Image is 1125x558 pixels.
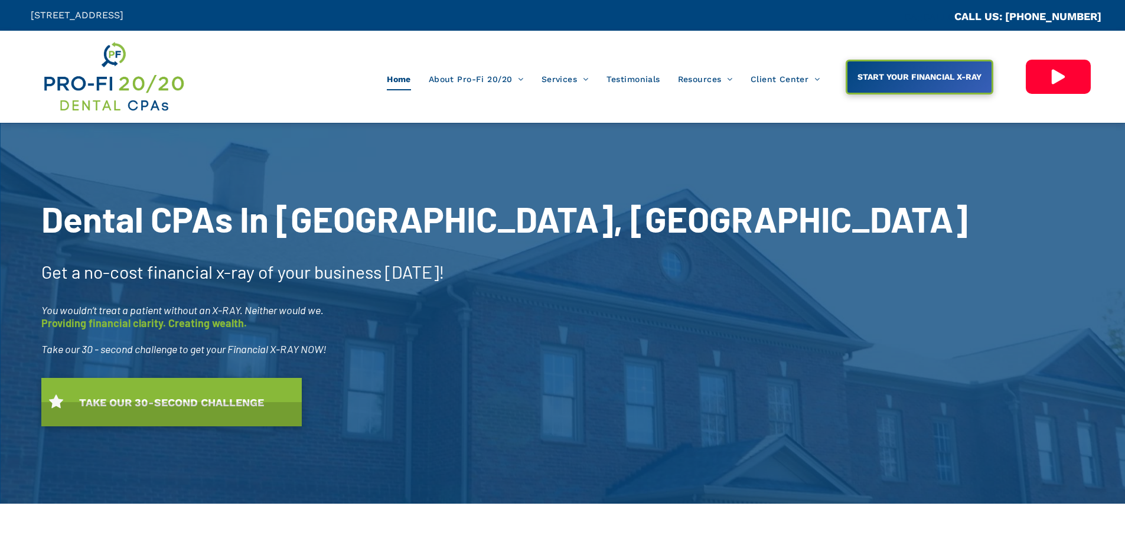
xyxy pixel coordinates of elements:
span: Take our 30 - second challenge to get your Financial X-RAY NOW! [41,342,327,355]
span: CA::CALLC [904,11,954,22]
a: Testimonials [598,68,669,90]
a: CALL US: [PHONE_NUMBER] [954,10,1101,22]
a: About Pro-Fi 20/20 [420,68,533,90]
a: Services [533,68,598,90]
span: [STREET_ADDRESS] [31,9,123,21]
span: of your business [DATE]! [258,261,445,282]
span: no-cost financial x-ray [84,261,255,282]
img: Get Dental CPA Consulting, Bookkeeping, & Bank Loans [42,40,185,114]
a: Resources [669,68,742,90]
span: Get a [41,261,80,282]
span: START YOUR FINANCIAL X-RAY [853,66,986,87]
a: START YOUR FINANCIAL X-RAY [846,60,993,94]
a: TAKE OUR 30-SECOND CHALLENGE [41,378,302,426]
span: Dental CPAs In [GEOGRAPHIC_DATA], [GEOGRAPHIC_DATA] [41,197,968,240]
span: TAKE OUR 30-SECOND CHALLENGE [75,390,268,415]
a: Client Center [742,68,829,90]
a: Home [378,68,420,90]
span: You wouldn’t treat a patient without an X-RAY. Neither would we. [41,304,324,316]
span: Providing financial clarity. Creating wealth. [41,316,247,329]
